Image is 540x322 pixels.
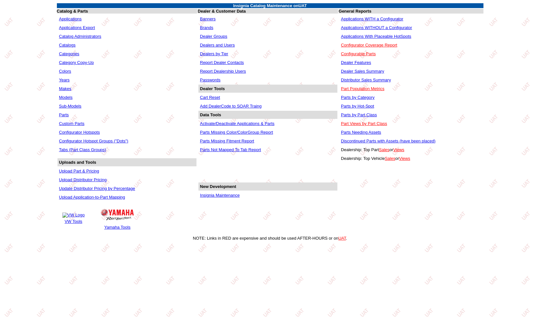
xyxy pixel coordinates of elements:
[341,60,371,65] a: Dealer Features
[100,206,135,231] a: Yamaha Logo Yamaha Tools
[200,193,240,198] a: Insignia Maintenance
[101,224,134,230] td: Yamaha Tools
[57,3,483,8] td: Insignia Catalog Maintenance on
[200,112,221,117] b: Data Tools
[341,112,377,117] a: Parts by Part Class
[200,86,225,91] b: Dealer Tools
[299,3,307,8] span: UAT
[339,154,482,162] td: Dealership: Top Vehicle or
[59,43,76,47] a: Catalogs
[59,16,82,21] a: Applications
[62,219,85,224] td: VW Tools
[393,147,404,152] a: Views
[101,209,134,220] img: Yamaha Logo
[59,51,79,56] a: Categories
[341,130,381,135] a: Parts Needing Assets
[59,130,100,135] a: Configurator Hotspots
[59,86,71,91] a: Makes
[59,169,99,173] a: Upload Part & Pricing
[61,212,86,225] a: VW Logo VW Tools
[59,160,96,165] b: Uploads and Tools
[59,60,94,65] a: Category Copy-Up
[200,69,246,74] a: Report Dealership Users
[341,86,384,91] a: Part Population Metrics
[399,156,410,161] a: Views
[379,147,390,152] a: Sales
[200,184,236,189] b: New Development
[59,95,73,100] a: Models
[200,139,254,143] a: Parts Missing Fitment Report
[59,104,81,109] a: Sub-Models
[3,236,537,241] div: NOTE: Links in RED are expensive and should be used AFTER-HOURS or on .
[200,130,273,135] a: Parts Missing Color/ColorGroup Report
[341,25,412,30] a: Applications WITHOUT a Configurator
[341,78,391,82] a: Distributor Sales Summary
[341,69,384,74] a: Dealer Sales Summary
[200,121,275,126] a: Activate/Deactivate Applications & Parts
[338,236,346,241] a: UAT
[59,112,69,117] a: Parts
[341,34,411,39] a: Applications With Placeable HotSpots
[59,177,107,182] a: Upload Distributor Pricing
[385,156,396,161] a: Sales
[200,16,216,21] a: Banners
[341,121,387,126] a: Part Views by Part Class
[59,186,135,191] a: Update Distributor Pricing by Percentage
[339,9,371,14] b: General Reports
[341,95,375,100] a: Parts by Category
[59,139,128,143] a: Configurator Hotspot Groups ("Dots")
[339,146,482,154] td: Dealership: Top Part or
[341,16,403,21] a: Applications WITH a Configurator
[341,104,374,109] a: Parts by Hot-Spot
[59,69,71,74] a: Colors
[59,121,85,126] a: Custom Parts
[62,213,85,218] img: VW Logo
[341,51,376,56] a: Configurable Parts
[200,25,213,30] a: Brands
[341,43,397,47] a: Configurator Coverage Report
[59,195,125,200] a: Upload Application-to-Part Mapping
[200,43,235,47] a: Dealers and Users
[59,25,95,30] a: Applications Export
[59,34,101,39] a: Catalog Administrators
[200,147,261,152] a: Parts Not Mapped To Tab Report
[200,60,244,65] a: Report Dealer Contacts
[200,78,221,82] a: Passwords
[198,9,246,14] b: Dealer & Customer Data
[57,9,88,14] b: Catalog & Parts
[59,147,106,152] a: Tabs (Part Class Groups)
[200,95,220,100] a: Cart Reset
[200,51,228,56] a: Dealers by Tier
[341,139,436,143] a: Discontinued Parts with Assets (have been placed)
[200,34,228,39] a: Dealer Groups
[200,104,262,109] a: Add DealerCode to SOAR Traing
[59,78,70,82] a: Years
